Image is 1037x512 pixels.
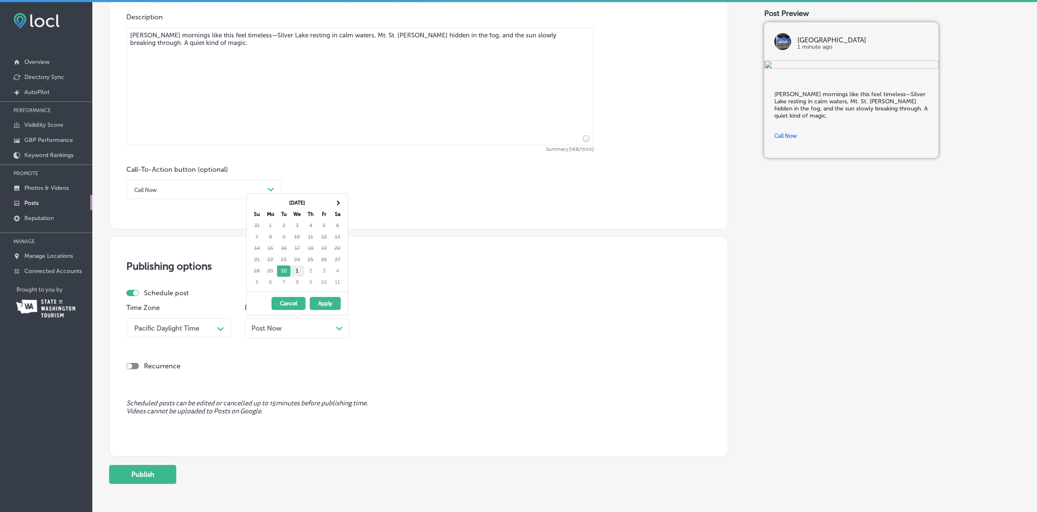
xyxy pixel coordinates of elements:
[24,200,39,207] p: Posts
[304,231,317,243] td: 11
[290,243,304,254] td: 17
[250,277,264,288] td: 5
[304,243,317,254] td: 18
[774,133,797,139] span: Call Now
[331,265,344,277] td: 4
[331,220,344,231] td: 6
[245,304,350,312] p: Post on
[264,197,331,209] th: [DATE]
[250,254,264,265] td: 21
[24,89,50,96] p: AutoPilot
[277,220,290,231] td: 2
[16,286,92,293] p: Brought to you by
[277,254,290,265] td: 23
[264,277,277,288] td: 6
[134,324,199,332] div: Pacific Daylight Time
[331,231,344,243] td: 13
[290,265,304,277] td: 1
[13,13,60,29] img: fda3e92497d09a02dc62c9cd864e3231.png
[290,277,304,288] td: 8
[304,220,317,231] td: 4
[264,209,277,220] th: Mo
[24,74,64,81] p: Directory Sync
[764,60,938,71] img: 14118327-0913-4317-93bf-b2c74bf4a366
[317,265,331,277] td: 3
[304,254,317,265] td: 25
[290,220,304,231] td: 3
[250,209,264,220] th: Su
[277,243,290,254] td: 16
[24,184,69,192] p: Photos & Videos
[250,231,264,243] td: 7
[24,215,54,222] p: Reputation
[317,231,331,243] td: 12
[331,243,344,254] td: 20
[144,289,189,297] label: Schedule post
[126,28,594,145] textarea: [PERSON_NAME] mornings like this feel timeless—Silver Lake resting in calm waters, Mt. St. [PERSO...
[331,277,344,288] td: 11
[317,220,331,231] td: 5
[126,165,228,173] label: Call-To-Action button (optional)
[272,297,306,310] button: Cancel
[277,265,290,277] td: 30
[250,220,264,231] td: 31
[264,231,277,243] td: 8
[250,265,264,277] td: 28
[290,254,304,265] td: 24
[774,33,791,50] img: logo
[317,243,331,254] td: 19
[24,137,73,144] p: GBP Performance
[304,277,317,288] td: 9
[764,9,1020,18] div: Post Preview
[126,399,711,415] span: Scheduled posts can be edited or cancelled up to 15 minutes before publishing time. Videos cannot...
[16,299,75,318] img: Washington Tourism
[304,209,317,220] th: Th
[277,209,290,220] th: Tu
[277,231,290,243] td: 9
[126,147,594,152] span: Summary (168/1500)
[774,91,928,119] h5: [PERSON_NAME] mornings like this feel timeless—Silver Lake resting in calm waters, Mt. St. [PERSO...
[24,268,82,275] p: Connected Accounts
[250,243,264,254] td: 14
[24,58,50,66] p: Overview
[304,265,317,277] td: 2
[134,186,157,193] div: Call Now
[24,252,73,260] p: Manage Locations
[264,243,277,254] td: 15
[264,254,277,265] td: 22
[24,121,63,129] p: Visibility Score
[251,324,282,332] span: Post Now
[277,277,290,288] td: 7
[331,254,344,265] td: 27
[290,231,304,243] td: 10
[331,209,344,220] th: Sa
[126,13,163,21] label: Description
[264,220,277,231] td: 1
[24,152,73,159] p: Keyword Rankings
[310,297,341,310] button: Apply
[264,265,277,277] td: 29
[109,465,176,484] button: Publish
[126,304,231,312] p: Time Zone
[797,37,928,44] p: [GEOGRAPHIC_DATA]
[317,277,331,288] td: 10
[317,209,331,220] th: Fr
[290,209,304,220] th: We
[126,260,711,272] h3: Publishing options
[144,362,180,370] label: Recurrence
[579,133,590,144] span: Insert emoji
[317,254,331,265] td: 26
[797,44,928,50] p: 1 minute ago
